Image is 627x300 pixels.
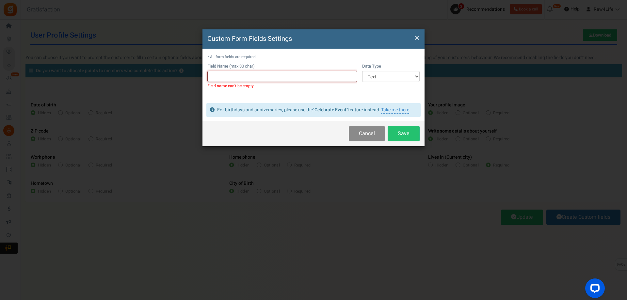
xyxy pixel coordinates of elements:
[207,84,357,88] span: Field name can't be empty
[388,126,420,141] button: Save
[362,63,381,70] label: Data Type
[313,106,348,113] strong: "Celebrate Event"
[381,106,409,114] a: Take me there
[415,32,419,44] span: ×
[349,126,385,141] button: Cancel
[217,107,409,113] div: For birthdays and anniversaries, please use the feature instead.
[229,63,255,69] span: (max 30 char)
[207,54,257,60] small: * All form fields are required.
[207,34,420,44] h4: Custom Form Fields Settings
[207,63,228,70] label: Field Name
